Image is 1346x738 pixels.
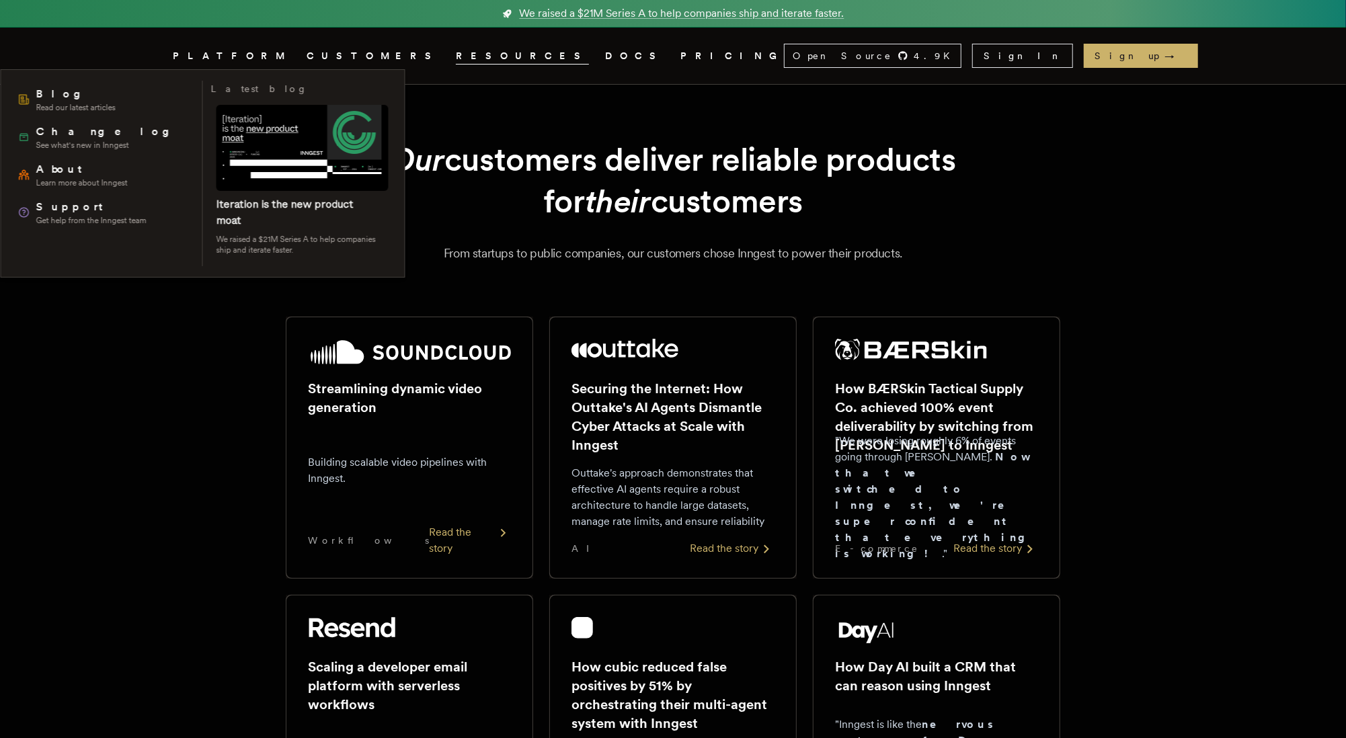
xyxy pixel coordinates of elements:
[308,379,511,417] h2: Streamlining dynamic video generation
[36,161,128,177] span: About
[571,465,775,530] p: Outtake's approach demonstrates that effective AI agents require a robust architecture to handle ...
[835,379,1038,454] h2: How BÆRSkin Tactical Supply Co. achieved 100% event deliverability by switching from [PERSON_NAME...
[571,542,601,555] span: AI
[308,339,511,366] img: SoundCloud
[1084,44,1198,68] a: Sign up
[36,86,116,102] span: Blog
[520,5,844,22] span: We raised a $21M Series A to help companies ship and iterate faster.
[308,534,429,547] span: Workflows
[36,140,180,151] span: See what's new in Inngest
[585,181,651,220] em: their
[211,81,308,97] h3: Latest blog
[835,542,918,555] span: E-commerce
[307,48,440,65] a: CUSTOMERS
[308,454,511,487] p: Building scalable video pipelines with Inngest.
[12,194,194,231] a: SupportGet help from the Inngest team
[571,339,678,358] img: Outtake
[135,28,1211,84] nav: Global
[12,156,194,194] a: AboutLearn more about Inngest
[390,140,444,179] em: Our
[12,118,194,156] a: ChangelogSee what's new in Inngest
[972,44,1073,68] a: Sign In
[835,339,987,360] img: BÆRSkin Tactical Supply Co.
[286,317,533,579] a: SoundCloud logoStreamlining dynamic video generationBuilding scalable video pipelines with Innges...
[571,379,775,454] h2: Securing the Internet: How Outtake's AI Agents Dismantle Cyber Attacks at Scale with Inngest
[835,617,898,644] img: Day AI
[813,317,1060,579] a: BÆRSkin Tactical Supply Co. logoHow BÆRSkin Tactical Supply Co. achieved 100% event deliverabilit...
[835,657,1038,695] h2: How Day AI built a CRM that can reason using Inngest
[605,48,664,65] a: DOCS
[36,177,128,188] span: Learn more about Inngest
[189,244,1157,263] p: From startups to public companies, our customers chose Inngest to power their products.
[308,617,395,639] img: Resend
[173,48,290,65] button: PLATFORM
[835,433,1038,562] p: "We were losing roughly 6% of events going through [PERSON_NAME]. ."
[680,48,784,65] a: PRICING
[1164,49,1187,63] span: →
[690,540,775,557] div: Read the story
[571,657,775,733] h2: How cubic reduced false positives by 51% by orchestrating their multi-agent system with Inngest
[36,102,116,113] span: Read our latest articles
[12,81,194,118] a: BlogRead our latest articles
[456,48,589,65] button: RESOURCES
[36,199,147,215] span: Support
[429,524,511,557] div: Read the story
[216,198,354,227] a: Iteration is the new product moat
[36,215,147,226] span: Get help from the Inngest team
[835,450,1035,560] strong: Now that we switched to Inngest, we're super confident that everything is working!
[308,657,511,714] h2: Scaling a developer email platform with serverless workflows
[549,317,797,579] a: Outtake logoSecuring the Internet: How Outtake's AI Agents Dismantle Cyber Attacks at Scale with ...
[953,540,1038,557] div: Read the story
[571,617,593,639] img: cubic
[318,138,1028,222] h1: customers deliver reliable products for customers
[914,49,958,63] span: 4.9 K
[793,49,892,63] span: Open Source
[36,124,180,140] span: Changelog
